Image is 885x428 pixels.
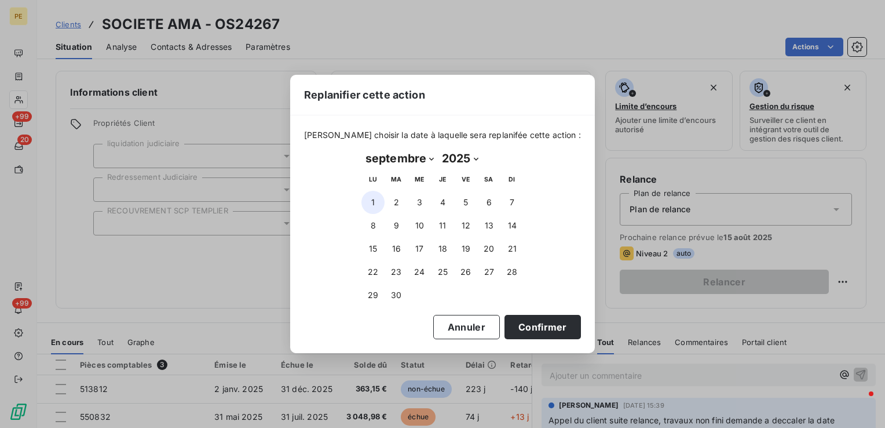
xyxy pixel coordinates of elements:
[385,214,408,237] button: 9
[385,260,408,284] button: 23
[504,315,581,339] button: Confirmer
[454,168,477,191] th: vendredi
[408,168,431,191] th: mercredi
[846,389,873,416] iframe: Intercom live chat
[385,237,408,260] button: 16
[477,260,500,284] button: 27
[433,315,500,339] button: Annuler
[500,260,524,284] button: 28
[431,168,454,191] th: jeudi
[408,191,431,214] button: 3
[431,191,454,214] button: 4
[304,87,425,103] span: Replanifier cette action
[408,237,431,260] button: 17
[385,191,408,214] button: 2
[361,237,385,260] button: 15
[304,129,581,141] span: [PERSON_NAME] choisir la date à laquelle sera replanifée cette action :
[361,214,385,237] button: 8
[454,191,477,214] button: 5
[500,191,524,214] button: 7
[431,237,454,260] button: 18
[500,214,524,237] button: 14
[361,260,385,284] button: 22
[500,237,524,260] button: 21
[385,168,408,191] th: mardi
[385,284,408,307] button: 30
[454,260,477,284] button: 26
[500,168,524,191] th: dimanche
[477,191,500,214] button: 6
[477,237,500,260] button: 20
[454,214,477,237] button: 12
[477,168,500,191] th: samedi
[408,214,431,237] button: 10
[431,260,454,284] button: 25
[361,191,385,214] button: 1
[477,214,500,237] button: 13
[431,214,454,237] button: 11
[408,260,431,284] button: 24
[361,284,385,307] button: 29
[361,168,385,191] th: lundi
[454,237,477,260] button: 19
